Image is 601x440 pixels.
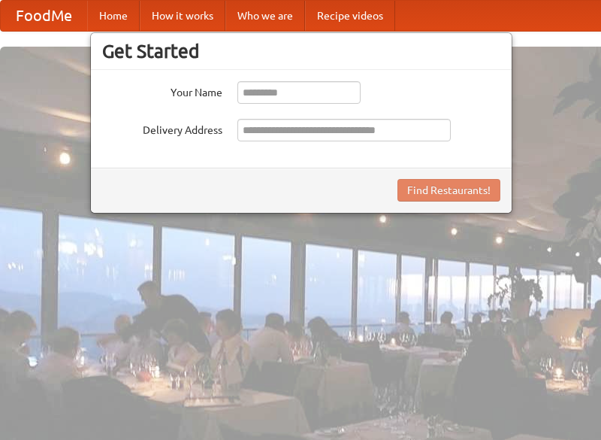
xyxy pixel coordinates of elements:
h3: Get Started [102,40,500,62]
a: FoodMe [1,1,87,31]
a: Home [87,1,140,31]
a: How it works [140,1,225,31]
a: Recipe videos [305,1,395,31]
label: Delivery Address [102,119,222,138]
label: Your Name [102,81,222,100]
button: Find Restaurants! [397,179,500,202]
a: Who we are [225,1,305,31]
